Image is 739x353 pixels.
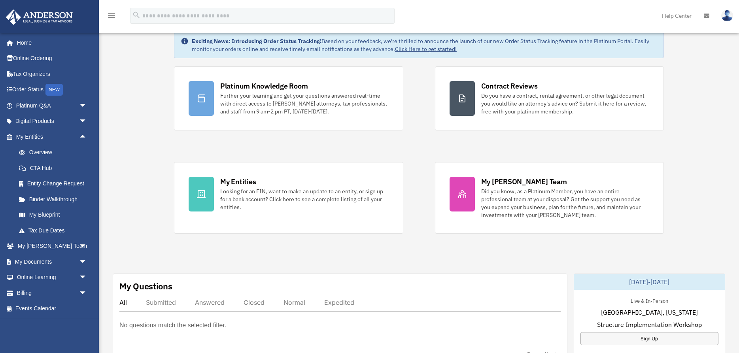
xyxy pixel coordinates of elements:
a: Online Ordering [6,51,99,66]
div: Do you have a contract, rental agreement, or other legal document you would like an attorney's ad... [481,92,650,115]
a: Digital Productsarrow_drop_down [6,113,99,129]
a: Sign Up [580,332,718,345]
div: Normal [284,298,305,306]
a: My Documentsarrow_drop_down [6,254,99,270]
span: arrow_drop_down [79,238,95,255]
span: [GEOGRAPHIC_DATA], [US_STATE] [601,308,698,317]
a: menu [107,14,116,21]
img: User Pic [721,10,733,21]
a: Platinum Q&Aarrow_drop_down [6,98,99,113]
a: Binder Walkthrough [11,191,99,207]
a: Tax Due Dates [11,223,99,238]
a: Tax Organizers [6,66,99,82]
a: Overview [11,145,99,160]
a: My Blueprint [11,207,99,223]
span: arrow_drop_up [79,129,95,145]
a: Events Calendar [6,301,99,317]
a: Contract Reviews Do you have a contract, rental agreement, or other legal document you would like... [435,66,664,130]
a: My Entities Looking for an EIN, want to make an update to an entity, or sign up for a bank accoun... [174,162,403,234]
span: Structure Implementation Workshop [597,320,702,329]
a: Entity Change Request [11,176,99,192]
span: arrow_drop_down [79,270,95,286]
div: Live & In-Person [624,296,675,304]
p: No questions match the selected filter. [119,320,226,331]
div: My Entities [220,177,256,187]
span: arrow_drop_down [79,285,95,301]
img: Anderson Advisors Platinum Portal [4,9,75,25]
div: Based on your feedback, we're thrilled to announce the launch of our new Order Status Tracking fe... [192,37,657,53]
a: My Entitiesarrow_drop_up [6,129,99,145]
div: All [119,298,127,306]
div: Closed [244,298,265,306]
a: Online Learningarrow_drop_down [6,270,99,285]
div: Platinum Knowledge Room [220,81,308,91]
div: Contract Reviews [481,81,538,91]
a: Home [6,35,95,51]
div: [DATE]-[DATE] [574,274,725,290]
a: Billingarrow_drop_down [6,285,99,301]
div: Submitted [146,298,176,306]
div: Looking for an EIN, want to make an update to an entity, or sign up for a bank account? Click her... [220,187,389,211]
div: My [PERSON_NAME] Team [481,177,567,187]
a: My [PERSON_NAME] Team Did you know, as a Platinum Member, you have an entire professional team at... [435,162,664,234]
strong: Exciting News: Introducing Order Status Tracking! [192,38,321,45]
div: My Questions [119,280,172,292]
i: menu [107,11,116,21]
div: NEW [45,84,63,96]
span: arrow_drop_down [79,113,95,130]
i: search [132,11,141,19]
a: Platinum Knowledge Room Further your learning and get your questions answered real-time with dire... [174,66,403,130]
span: arrow_drop_down [79,98,95,114]
div: Further your learning and get your questions answered real-time with direct access to [PERSON_NAM... [220,92,389,115]
a: My [PERSON_NAME] Teamarrow_drop_down [6,238,99,254]
span: arrow_drop_down [79,254,95,270]
a: Order StatusNEW [6,82,99,98]
div: Answered [195,298,225,306]
a: Click Here to get started! [395,45,457,53]
div: Did you know, as a Platinum Member, you have an entire professional team at your disposal? Get th... [481,187,650,219]
div: Expedited [324,298,354,306]
a: CTA Hub [11,160,99,176]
